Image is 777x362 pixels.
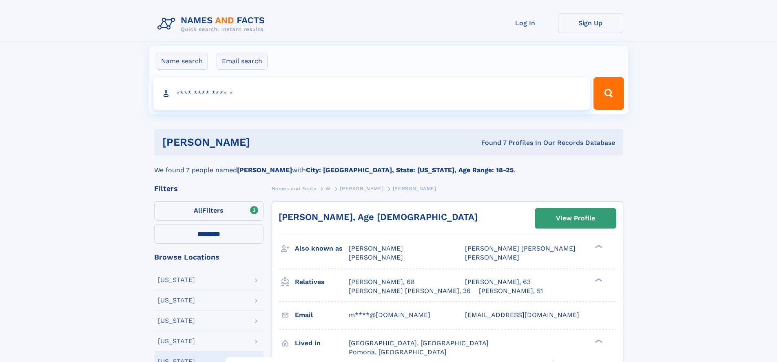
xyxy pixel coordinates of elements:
[325,186,331,191] span: W
[295,242,349,255] h3: Also known as
[593,77,624,110] button: Search Button
[349,278,415,286] a: [PERSON_NAME], 68
[465,311,579,319] span: [EMAIL_ADDRESS][DOMAIN_NAME]
[306,166,514,174] b: City: [GEOGRAPHIC_DATA], State: [US_STATE], Age Range: 18-25
[154,155,623,175] div: We found 7 people named with .
[558,13,623,33] a: Sign Up
[158,318,195,324] div: [US_STATE]
[156,53,208,70] label: Name search
[194,207,202,214] span: All
[556,209,595,228] div: View Profile
[465,253,519,261] span: [PERSON_NAME]
[465,278,531,286] a: [PERSON_NAME], 63
[153,77,590,110] input: search input
[535,209,616,228] a: View Profile
[154,185,263,192] div: Filters
[154,253,263,261] div: Browse Locations
[349,348,447,356] span: Pomona, [GEOGRAPHIC_DATA]
[295,275,349,289] h3: Relatives
[349,253,403,261] span: [PERSON_NAME]
[279,212,478,222] a: [PERSON_NAME], Age [DEMOGRAPHIC_DATA]
[325,183,331,193] a: W
[340,183,383,193] a: [PERSON_NAME]
[295,336,349,350] h3: Lived in
[340,186,383,191] span: [PERSON_NAME]
[349,244,403,252] span: [PERSON_NAME]
[365,138,615,147] div: Found 7 Profiles In Our Records Database
[154,201,263,221] label: Filters
[158,338,195,344] div: [US_STATE]
[479,286,543,295] a: [PERSON_NAME], 51
[154,13,272,35] img: Logo Names and Facts
[272,183,317,193] a: Names and Facts
[217,53,268,70] label: Email search
[158,297,195,304] div: [US_STATE]
[158,277,195,283] div: [US_STATE]
[593,244,603,249] div: ❯
[493,13,558,33] a: Log In
[349,286,471,295] a: [PERSON_NAME] [PERSON_NAME], 36
[295,308,349,322] h3: Email
[393,186,436,191] span: [PERSON_NAME]
[465,244,576,252] span: [PERSON_NAME] [PERSON_NAME]
[162,137,366,147] h1: [PERSON_NAME]
[593,277,603,282] div: ❯
[349,339,489,347] span: [GEOGRAPHIC_DATA], [GEOGRAPHIC_DATA]
[237,166,292,174] b: [PERSON_NAME]
[593,338,603,344] div: ❯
